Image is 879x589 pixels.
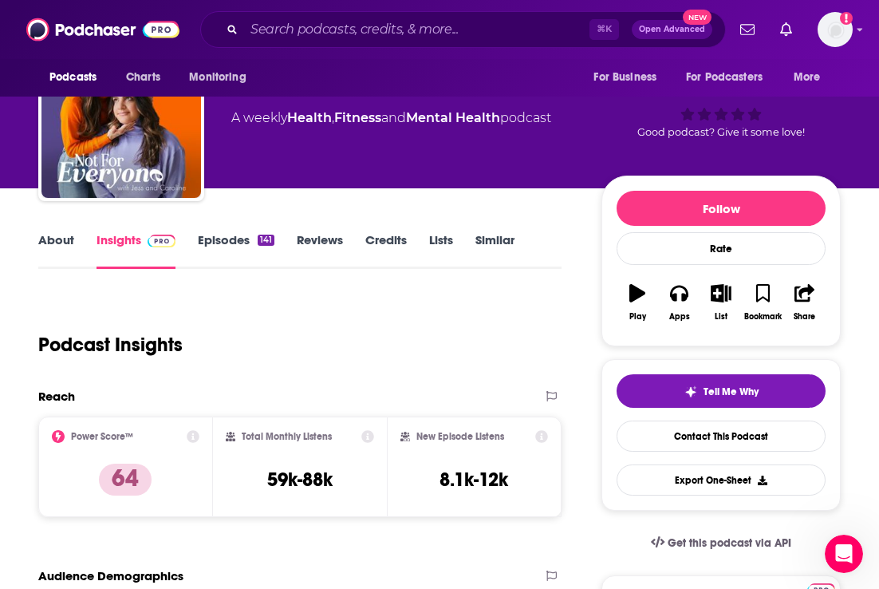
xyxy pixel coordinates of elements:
span: Podcasts [49,66,97,89]
span: ⌘ K [589,19,619,40]
div: Rate [617,232,826,265]
svg: Add a profile image [840,12,853,25]
span: New [683,10,711,25]
a: Charts [116,62,170,93]
span: More [794,66,821,89]
a: Credits [365,232,407,269]
button: Share [784,274,826,331]
a: Get this podcast via API [638,524,804,563]
p: 64 [99,464,152,496]
button: Open AdvancedNew [632,20,712,39]
span: Get this podcast via API [668,536,791,550]
button: open menu [178,62,266,93]
span: and [381,110,406,125]
button: open menu [582,62,676,93]
a: Mental Health [406,110,500,125]
div: Bookmark [744,312,782,322]
a: Show notifications dropdown [774,16,798,43]
button: open menu [38,62,117,93]
div: Apps [669,312,690,322]
img: Podchaser - Follow, Share and Rate Podcasts [26,14,179,45]
a: Episodes141 [198,232,274,269]
a: Lists [429,232,453,269]
img: tell me why sparkle [684,385,697,398]
span: Charts [126,66,160,89]
h1: Podcast Insights [38,333,183,357]
button: open menu [782,62,841,93]
h2: Audience Demographics [38,568,183,583]
span: For Podcasters [686,66,763,89]
button: Bookmark [742,274,783,331]
button: Follow [617,191,826,226]
span: , [332,110,334,125]
span: Tell Me Why [704,385,759,398]
img: Podchaser Pro [148,235,175,247]
iframe: Intercom live chat [825,535,863,573]
div: List [715,312,727,322]
a: About [38,232,74,269]
h2: Reach [38,389,75,404]
img: User Profile [818,12,853,47]
button: open menu [676,62,786,93]
h2: New Episode Listens [416,431,504,442]
a: Fitness [334,110,381,125]
div: Share [794,312,815,322]
div: Play [629,312,646,322]
div: 64Good podcast? Give it some love! [601,49,841,148]
h3: 59k-88k [267,468,333,492]
div: Search podcasts, credits, & more... [200,11,726,48]
a: InsightsPodchaser Pro [97,232,175,269]
button: Play [617,274,658,331]
a: Similar [475,232,514,269]
div: A weekly podcast [231,109,551,128]
h2: Total Monthly Listens [242,431,332,442]
button: tell me why sparkleTell Me Why [617,374,826,408]
button: Show profile menu [818,12,853,47]
a: Show notifications dropdown [734,16,761,43]
span: Monitoring [189,66,246,89]
a: Reviews [297,232,343,269]
span: Good podcast? Give it some love! [637,126,805,138]
h2: Power Score™ [71,431,133,442]
span: Logged in as Isla [818,12,853,47]
a: Health [287,110,332,125]
span: For Business [593,66,656,89]
h3: 8.1k-12k [439,468,508,492]
img: Not For Everyone [41,38,201,198]
div: 141 [258,235,274,246]
a: Contact This Podcast [617,421,826,452]
span: Open Advanced [639,26,705,34]
button: List [700,274,742,331]
button: Apps [658,274,700,331]
button: Export One-Sheet [617,464,826,496]
input: Search podcasts, credits, & more... [244,17,589,42]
